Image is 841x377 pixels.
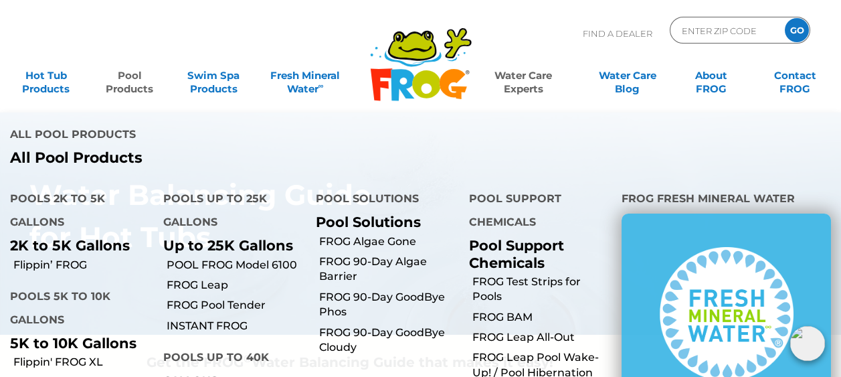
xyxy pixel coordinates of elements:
a: FROG BAM [472,310,612,325]
a: Fresh MineralWater∞ [265,62,347,89]
a: ContactFROG [763,62,828,89]
a: FROG Algae Gone [319,234,459,249]
sup: ∞ [318,81,324,90]
a: FROG 90-Day GoodBye Cloudy [319,325,459,356]
a: FROG Leap [167,278,306,293]
a: AboutFROG [678,62,743,89]
a: PoolProducts [97,62,162,89]
input: Zip Code Form [680,21,771,40]
p: 5K to 10K Gallons [10,335,143,352]
h4: Pool Solutions [316,187,449,214]
p: Up to 25K Gallons [163,237,296,254]
img: openIcon [790,326,825,361]
h4: Pools up to 25K Gallons [163,187,296,237]
h4: FROG Fresh Mineral Water [622,187,831,214]
a: FROG Leap All-Out [472,330,612,345]
a: All Pool Products [10,149,410,167]
a: FROG Pool Tender [167,298,306,313]
h4: Pools 5K to 10K Gallons [10,285,143,335]
a: Flippin' FROG XL [13,355,153,370]
a: POOL FROG Model 6100 [167,258,306,273]
a: Swim SpaProducts [181,62,246,89]
h4: Pools 2K to 5K Gallons [10,187,143,237]
a: INSTANT FROG [167,319,306,333]
input: GO [785,18,809,42]
a: Water CareBlog [595,62,660,89]
h4: Pool Support Chemicals [469,187,602,237]
p: 2K to 5K Gallons [10,237,143,254]
a: FROG 90-Day GoodBye Phos [319,290,459,320]
a: Water CareExperts [470,62,576,89]
a: Hot TubProducts [13,62,78,89]
a: FROG 90-Day Algae Barrier [319,254,459,285]
p: Find A Dealer [583,17,652,50]
p: Pool Support Chemicals [469,237,602,271]
a: Flippin’ FROG [13,258,153,273]
h4: All Pool Products [10,123,410,149]
a: Pool Solutions [316,214,421,230]
a: FROG Test Strips for Pools [472,275,612,305]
